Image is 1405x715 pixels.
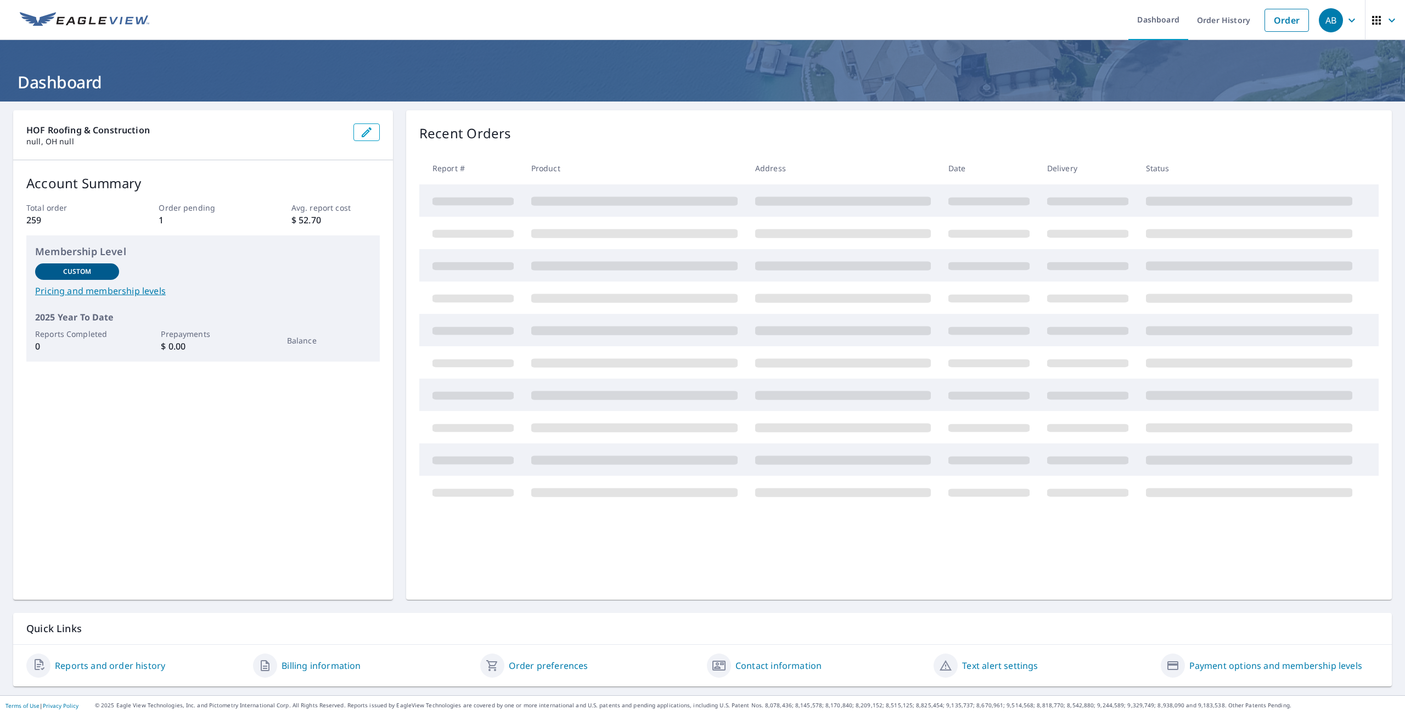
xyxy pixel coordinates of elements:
th: Address [746,152,940,184]
a: Order preferences [509,659,588,672]
p: Membership Level [35,244,371,259]
p: Custom [63,267,92,277]
p: Order pending [159,202,247,213]
p: HOF Roofing & Construction [26,123,345,137]
p: $ 52.70 [291,213,380,227]
p: Reports Completed [35,328,119,340]
p: Quick Links [26,622,1379,635]
p: Total order [26,202,115,213]
p: 1 [159,213,247,227]
th: Status [1137,152,1361,184]
a: Pricing and membership levels [35,284,371,297]
th: Report # [419,152,522,184]
a: Order [1264,9,1309,32]
img: EV Logo [20,12,149,29]
th: Delivery [1038,152,1137,184]
p: Account Summary [26,173,380,193]
div: AB [1319,8,1343,32]
p: Prepayments [161,328,245,340]
p: | [5,702,78,709]
p: Balance [287,335,371,346]
h1: Dashboard [13,71,1392,93]
p: 0 [35,340,119,353]
a: Payment options and membership levels [1189,659,1362,672]
a: Contact information [735,659,822,672]
p: 259 [26,213,115,227]
p: 2025 Year To Date [35,311,371,324]
p: © 2025 Eagle View Technologies, Inc. and Pictometry International Corp. All Rights Reserved. Repo... [95,701,1400,710]
p: null, OH null [26,137,345,147]
a: Terms of Use [5,702,40,710]
a: Text alert settings [962,659,1038,672]
th: Product [522,152,746,184]
p: $ 0.00 [161,340,245,353]
p: Avg. report cost [291,202,380,213]
a: Reports and order history [55,659,165,672]
a: Privacy Policy [43,702,78,710]
a: Billing information [282,659,361,672]
p: Recent Orders [419,123,512,143]
th: Date [940,152,1038,184]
